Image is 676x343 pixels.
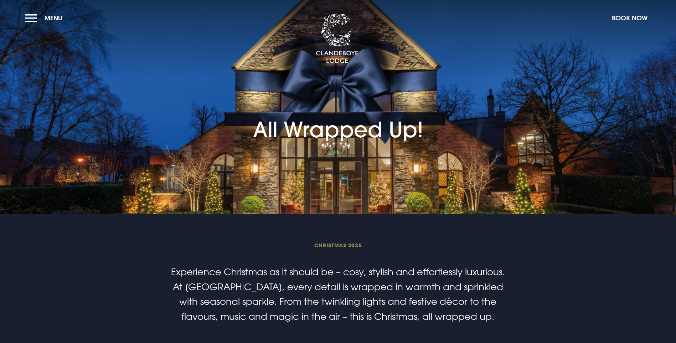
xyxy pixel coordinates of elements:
[45,14,62,22] span: Menu
[253,75,423,142] h1: All Wrapped Up!
[168,242,507,249] span: Christmas 2025
[168,265,507,324] p: Experience Christmas as it should be – cosy, stylish and effortlessly luxurious. At [GEOGRAPHIC_D...
[316,14,358,64] img: Clandeboye Lodge
[608,10,651,26] button: Book Now
[25,10,66,26] button: Menu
